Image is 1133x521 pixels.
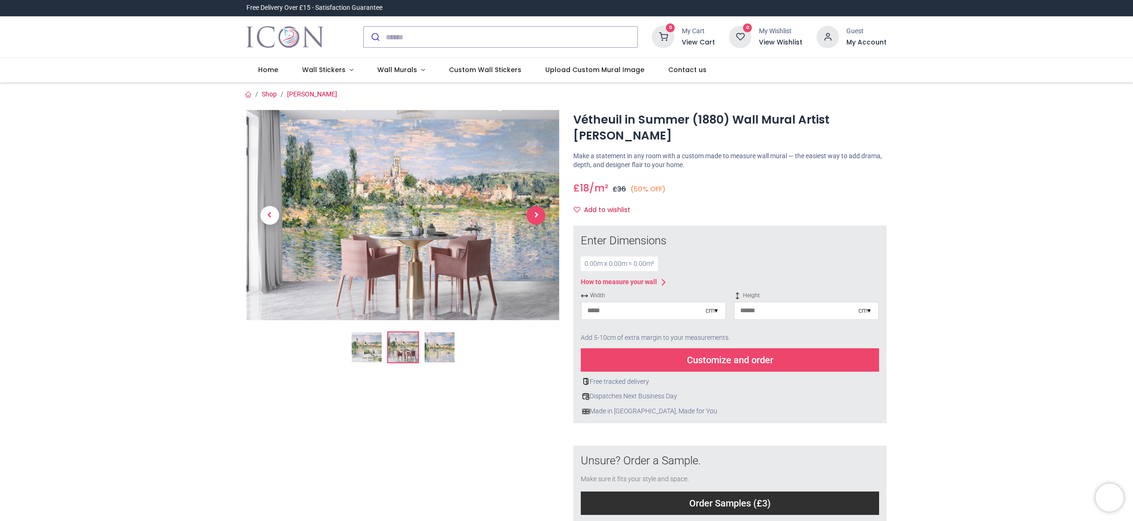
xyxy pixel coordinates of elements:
span: Height [734,292,879,300]
h1: Vétheuil in Summer (1880) Wall Mural Artist [PERSON_NAME] [573,112,887,144]
div: My Cart [682,27,715,36]
span: £ [613,184,626,194]
p: Make a statement in any room with a custom made to measure wall mural — the easiest way to add dr... [573,152,887,170]
div: How to measure your wall [581,278,657,287]
div: Made in [GEOGRAPHIC_DATA], Made for You [581,407,879,416]
div: Add 5-10cm of extra margin to your measurements. [581,328,879,348]
span: Wall Stickers [302,65,346,74]
div: Customize and order [581,348,879,372]
a: 0 [729,33,751,40]
div: Unsure? Order a Sample. [581,453,879,469]
div: Free tracked delivery [581,377,879,387]
span: Width [581,292,726,300]
span: 18 [580,181,589,195]
a: Previous [246,141,293,288]
div: My Wishlist [759,27,802,36]
div: cm ▾ [706,306,718,316]
button: Add to wishlistAdd to wishlist [573,202,638,218]
a: Logo of Icon Wall Stickers [246,24,324,50]
div: Dispatches Next Business Day [581,392,879,401]
a: Wall Stickers [290,58,366,82]
span: Home [258,65,278,74]
img: Vétheuil in Summer (1880) Wall Mural Artist Claude Monet [352,332,382,362]
span: Upload Custom Mural Image [545,65,644,74]
a: View Cart [682,38,715,47]
a: [PERSON_NAME] [287,90,337,98]
img: WS-68423-02 [246,110,560,320]
div: Guest [846,27,887,36]
span: Wall Murals [377,65,417,74]
a: My Account [846,38,887,47]
small: (50% OFF) [630,184,666,194]
i: Add to wishlist [574,206,580,213]
div: Enter Dimensions [581,233,879,249]
span: Previous [260,206,279,225]
iframe: Customer reviews powered by Trustpilot [690,3,887,13]
a: 0 [652,33,674,40]
img: WS-68423-02 [388,332,418,362]
div: cm ▾ [859,306,871,316]
a: Next [512,141,559,288]
a: View Wishlist [759,38,802,47]
span: £ [573,181,589,195]
img: WS-68423-03 [425,332,455,362]
a: Shop [262,90,277,98]
span: /m² [589,181,608,195]
span: Custom Wall Stickers [449,65,521,74]
img: Icon Wall Stickers [246,24,324,50]
sup: 0 [666,23,675,32]
span: Contact us [668,65,707,74]
div: 0.00 m x 0.00 m = 0.00 m² [581,257,658,272]
img: uk [582,408,590,415]
div: Free Delivery Over £15 - Satisfaction Guarantee [246,3,382,13]
iframe: Brevo live chat [1096,484,1124,512]
div: Order Samples (£3) [581,492,879,515]
div: Make sure it fits your style and space. [581,475,879,484]
span: Next [527,206,545,225]
span: 36 [617,184,626,194]
sup: 0 [743,23,752,32]
a: Wall Murals [366,58,437,82]
button: Submit [364,27,386,47]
